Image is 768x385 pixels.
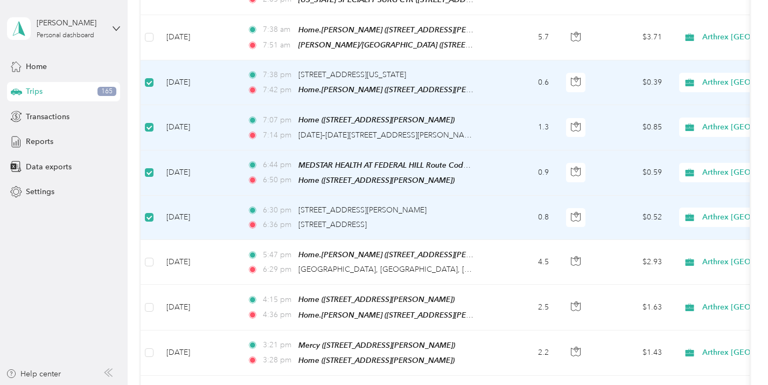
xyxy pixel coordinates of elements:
span: 6:29 pm [263,264,294,276]
span: Home.[PERSON_NAME] ([STREET_ADDRESS][PERSON_NAME]) [298,85,518,94]
td: [DATE] [158,196,239,240]
span: [STREET_ADDRESS][US_STATE] [298,70,406,79]
span: 7:14 pm [263,129,294,141]
td: 1.3 [486,105,557,150]
span: Home [26,61,47,72]
span: [STREET_ADDRESS] [298,220,367,229]
span: Home.[PERSON_NAME] ([STREET_ADDRESS][PERSON_NAME]) [298,250,518,259]
span: Home ([STREET_ADDRESS][PERSON_NAME]) [298,176,455,184]
td: 0.6 [486,60,557,105]
td: [DATE] [158,331,239,376]
span: 7:07 pm [263,114,294,126]
span: 5:47 pm [263,249,294,261]
span: 6:30 pm [263,204,294,216]
span: 6:36 pm [263,219,294,231]
td: $0.59 [595,150,671,196]
span: 3:21 pm [263,339,294,351]
span: [DATE]–[DATE][STREET_ADDRESS][PERSON_NAME] [298,130,477,140]
span: Reports [26,136,53,147]
span: MEDSTAR HEALTH AT FEDERAL HILL Route Code: 70003 – 80039 ([STREET_ADDRESS]) [298,161,602,170]
span: [GEOGRAPHIC_DATA], [GEOGRAPHIC_DATA], [GEOGRAPHIC_DATA], [GEOGRAPHIC_DATA] [298,265,622,274]
span: 3:28 pm [263,354,294,366]
iframe: Everlance-gr Chat Button Frame [708,325,768,385]
span: Data exports [26,161,72,173]
td: [DATE] [158,150,239,196]
td: [DATE] [158,105,239,150]
span: 6:50 pm [263,174,294,186]
td: $2.93 [595,240,671,285]
span: Mercy ([STREET_ADDRESS][PERSON_NAME]) [298,341,455,349]
td: [DATE] [158,240,239,285]
td: 4.5 [486,240,557,285]
span: Home.[PERSON_NAME] ([STREET_ADDRESS][PERSON_NAME]) [298,25,518,35]
span: [STREET_ADDRESS][PERSON_NAME] [298,205,427,215]
div: [PERSON_NAME] [37,17,104,29]
span: 7:51 am [263,39,294,51]
td: $0.85 [595,105,671,150]
td: [DATE] [158,285,239,330]
button: Help center [6,368,61,380]
td: [DATE] [158,60,239,105]
span: 4:36 pm [263,309,294,321]
td: 2.2 [486,331,557,376]
td: [DATE] [158,15,239,60]
span: [PERSON_NAME]/[GEOGRAPHIC_DATA] ([STREET_ADDRESS]) [298,40,512,50]
td: $0.52 [595,196,671,240]
td: 0.9 [486,150,557,196]
td: $0.39 [595,60,671,105]
span: Home ([STREET_ADDRESS][PERSON_NAME]) [298,295,455,304]
span: 7:38 am [263,24,294,36]
span: 6:44 pm [263,159,294,171]
span: Home ([STREET_ADDRESS][PERSON_NAME]) [298,115,455,124]
span: 7:38 pm [263,69,294,81]
span: Settings [26,186,54,197]
div: Personal dashboard [37,32,94,39]
td: $1.63 [595,285,671,330]
td: $3.71 [595,15,671,60]
td: 2.5 [486,285,557,330]
span: 165 [97,87,116,97]
span: 4:15 pm [263,294,294,306]
td: 5.7 [486,15,557,60]
td: $1.43 [595,331,671,376]
span: Home ([STREET_ADDRESS][PERSON_NAME]) [298,356,455,365]
span: 7:42 pm [263,84,294,96]
span: Trips [26,86,43,97]
td: 0.8 [486,196,557,240]
span: Home.[PERSON_NAME] ([STREET_ADDRESS][PERSON_NAME]) [298,311,518,320]
span: Transactions [26,111,69,122]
